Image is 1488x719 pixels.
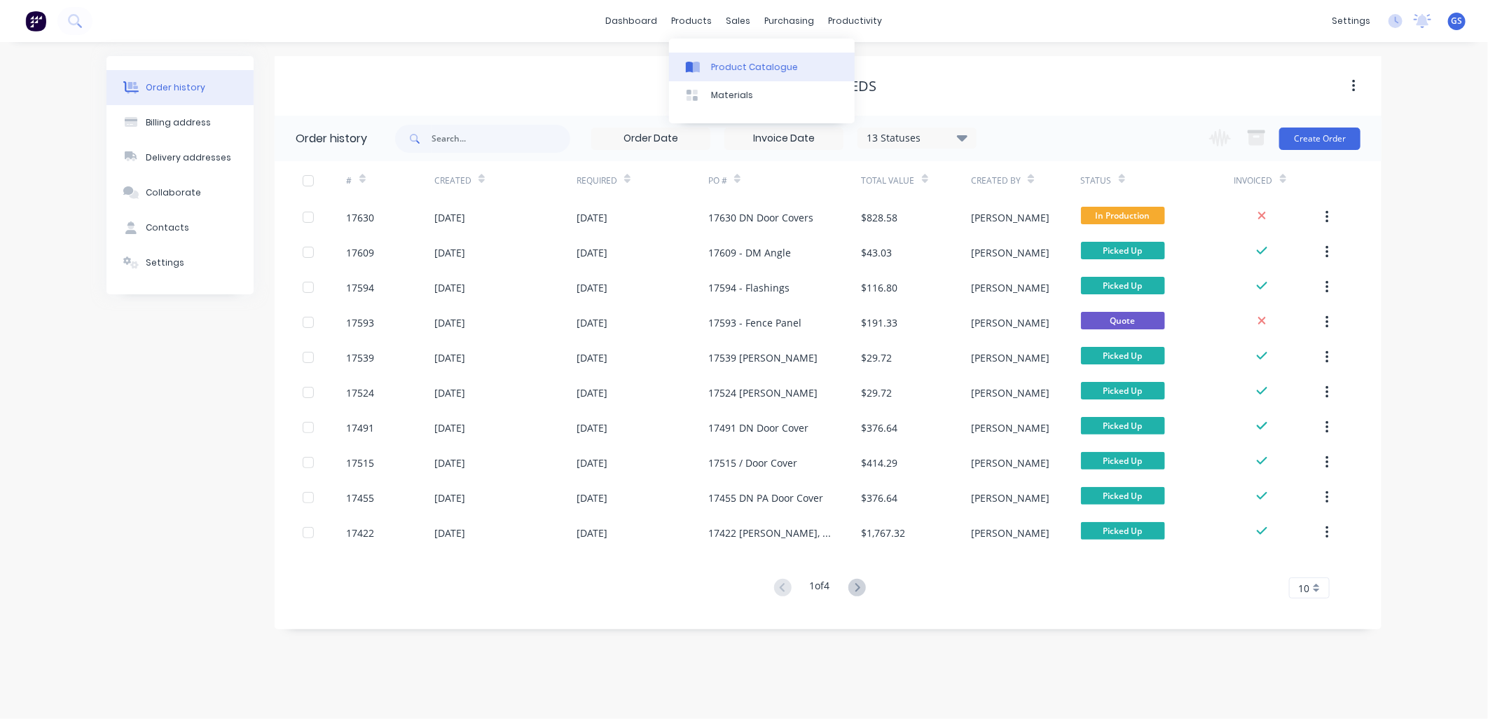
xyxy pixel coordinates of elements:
button: Collaborate [106,175,254,210]
div: 1 of 4 [810,578,830,598]
a: dashboard [599,11,665,32]
div: 17491 [347,420,375,435]
div: [DATE] [577,491,607,505]
div: # [347,161,434,200]
div: settings [1325,11,1377,32]
span: Picked Up [1081,452,1165,470]
div: PO # [708,174,727,187]
div: # [347,174,352,187]
div: [PERSON_NAME] [971,210,1049,225]
div: 17630 DN Door Covers [708,210,813,225]
div: products [665,11,719,32]
span: Picked Up [1081,487,1165,505]
div: 17609 - DM Angle [708,245,791,260]
span: Picked Up [1081,382,1165,399]
div: [DATE] [434,350,465,365]
div: [PERSON_NAME] [971,245,1049,260]
div: 17594 [347,280,375,295]
div: Delivery addresses [146,151,231,164]
div: [DATE] [434,315,465,330]
div: $376.64 [862,491,898,505]
div: [PERSON_NAME] [971,491,1049,505]
div: [DATE] [577,385,607,400]
div: 17539 [347,350,375,365]
div: [DATE] [434,385,465,400]
div: 17524 [PERSON_NAME] [708,385,818,400]
div: [PERSON_NAME] [971,420,1049,435]
div: $43.03 [862,245,893,260]
div: productivity [822,11,890,32]
div: 17455 [347,491,375,505]
input: Search... [432,125,570,153]
span: In Production [1081,207,1165,224]
div: Created By [971,174,1021,187]
div: $29.72 [862,350,893,365]
input: Invoice Date [725,128,843,149]
div: Settings [146,256,184,269]
div: 17594 - Flashings [708,280,790,295]
div: $414.29 [862,456,898,470]
div: $828.58 [862,210,898,225]
a: Product Catalogue [669,53,855,81]
div: Billing address [146,116,211,129]
div: [DATE] [434,245,465,260]
div: Created By [971,161,1080,200]
button: Contacts [106,210,254,245]
div: Invoiced [1234,174,1273,187]
div: 17422 [347,526,375,540]
div: 17455 DN PA Door Cover [708,491,823,505]
div: [DATE] [577,420,607,435]
div: Contacts [146,221,189,234]
div: [DATE] [577,315,607,330]
button: Delivery addresses [106,140,254,175]
span: Picked Up [1081,347,1165,364]
div: [PERSON_NAME] [971,280,1049,295]
div: $29.72 [862,385,893,400]
button: Settings [106,245,254,280]
span: Picked Up [1081,277,1165,294]
div: [DATE] [577,280,607,295]
div: Collaborate [146,186,201,199]
div: Order history [296,130,367,147]
div: $376.64 [862,420,898,435]
a: Materials [669,81,855,109]
span: 10 [1298,581,1309,596]
div: [DATE] [434,210,465,225]
div: 17422 [PERSON_NAME], DN Flashings, Door Covers [708,526,834,540]
div: [PERSON_NAME] [971,526,1049,540]
div: [DATE] [434,456,465,470]
div: Total Value [862,161,971,200]
div: 17630 [347,210,375,225]
div: 17524 [347,385,375,400]
div: [DATE] [577,350,607,365]
div: $1,767.32 [862,526,906,540]
div: [PERSON_NAME] [971,385,1049,400]
div: [PERSON_NAME] [971,350,1049,365]
button: Order history [106,70,254,105]
div: $116.80 [862,280,898,295]
div: Required [577,161,708,200]
div: 17593 [347,315,375,330]
div: [PERSON_NAME] [971,456,1049,470]
div: [PERSON_NAME] [971,315,1049,330]
div: [DATE] [577,526,607,540]
div: [DATE] [434,280,465,295]
span: GS [1452,15,1463,27]
div: [DATE] [434,491,465,505]
img: Factory [25,11,46,32]
div: Status [1081,174,1112,187]
input: Order Date [592,128,710,149]
button: Billing address [106,105,254,140]
div: [DATE] [434,420,465,435]
div: PO # [708,161,862,200]
span: Picked Up [1081,522,1165,540]
div: Created [434,161,577,200]
div: 17539 [PERSON_NAME] [708,350,818,365]
div: [DATE] [577,456,607,470]
div: $191.33 [862,315,898,330]
div: [DATE] [577,210,607,225]
div: Status [1081,161,1234,200]
div: 17491 DN Door Cover [708,420,808,435]
div: sales [719,11,758,32]
div: Materials [711,89,753,102]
